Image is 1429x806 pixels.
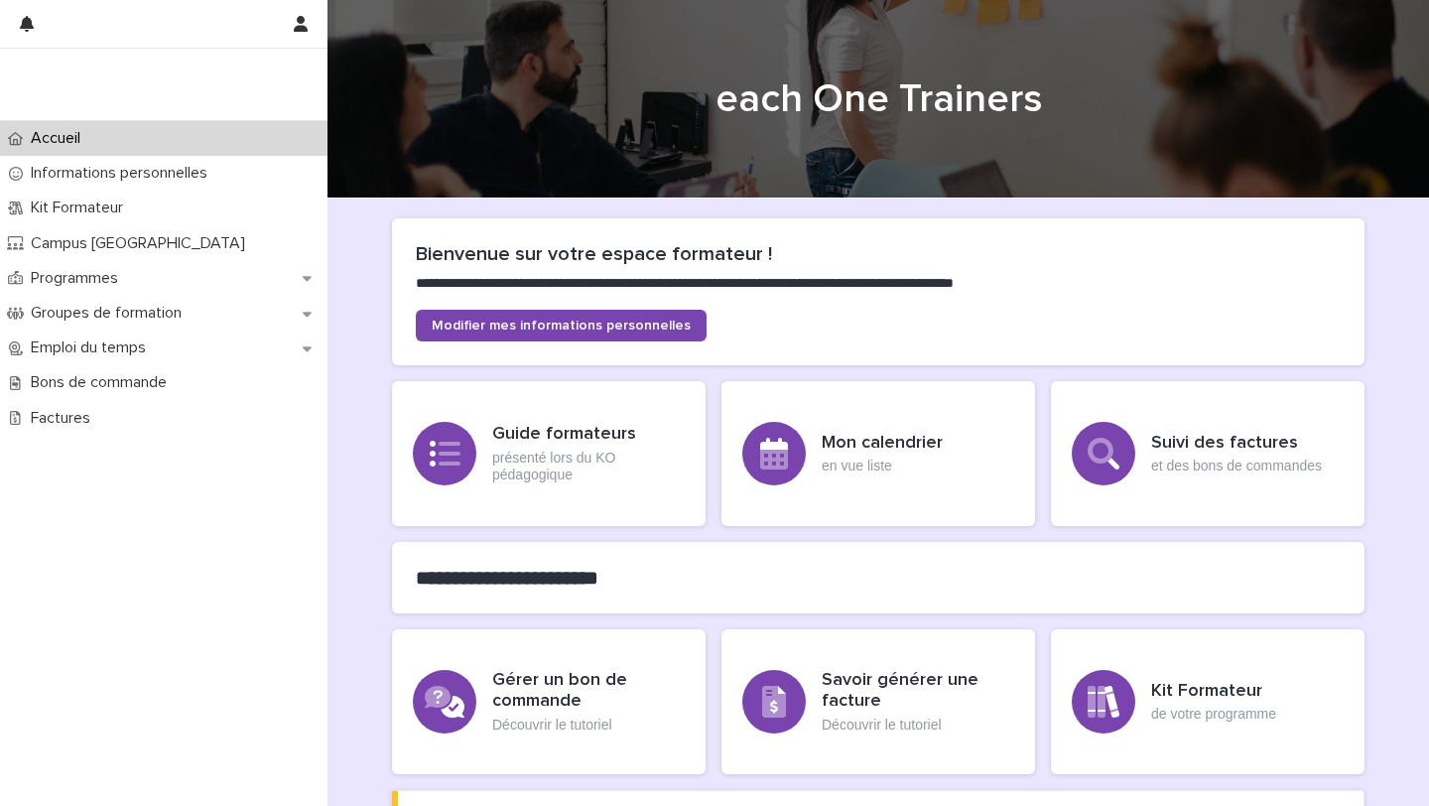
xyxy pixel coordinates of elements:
h3: Mon calendrier [822,433,943,455]
p: Programmes [23,269,134,288]
p: Informations personnelles [23,164,223,183]
a: Savoir générer une factureDécouvrir le tutoriel [721,629,1035,774]
a: Kit Formateurde votre programme [1051,629,1364,774]
p: Emploi du temps [23,338,162,357]
p: Bons de commande [23,373,183,392]
p: et des bons de commandes [1151,458,1322,474]
p: Découvrir le tutoriel [492,717,685,734]
a: Gérer un bon de commandeDécouvrir le tutoriel [392,629,706,774]
h3: Guide formateurs [492,424,685,446]
span: Modifier mes informations personnelles [432,319,691,333]
h1: each One Trainers [392,75,1364,123]
a: Modifier mes informations personnelles [416,310,707,341]
p: en vue liste [822,458,943,474]
a: Mon calendrieren vue liste [721,381,1035,526]
p: Découvrir le tutoriel [822,717,1014,734]
h2: Bienvenue sur votre espace formateur ! [416,242,1341,266]
p: de votre programme [1151,706,1276,723]
p: Accueil [23,129,96,148]
p: Campus [GEOGRAPHIC_DATA] [23,234,261,253]
p: Kit Formateur [23,199,139,217]
a: Guide formateursprésenté lors du KO pédagogique [392,381,706,526]
a: Suivi des factureset des bons de commandes [1051,381,1364,526]
h3: Kit Formateur [1151,681,1276,703]
p: Groupes de formation [23,304,197,323]
p: présenté lors du KO pédagogique [492,450,685,483]
p: Factures [23,409,106,428]
h3: Suivi des factures [1151,433,1322,455]
h3: Savoir générer une facture [822,670,1014,713]
h3: Gérer un bon de commande [492,670,685,713]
